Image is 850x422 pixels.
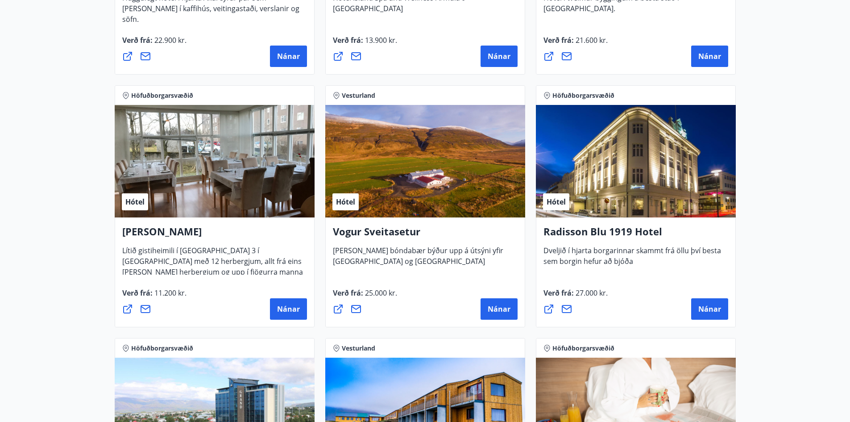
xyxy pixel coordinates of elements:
[481,298,518,320] button: Nánar
[481,46,518,67] button: Nánar
[543,288,608,305] span: Verð frá :
[363,35,397,45] span: 13.900 kr.
[333,225,518,245] h4: Vogur Sveitasetur
[342,91,375,100] span: Vesturland
[547,197,566,207] span: Hótel
[552,344,614,353] span: Höfuðborgarsvæðið
[333,246,503,273] span: [PERSON_NAME] bóndabær býður upp á útsýni yfir [GEOGRAPHIC_DATA] og [GEOGRAPHIC_DATA]
[698,51,721,61] span: Nánar
[277,51,300,61] span: Nánar
[333,288,397,305] span: Verð frá :
[691,298,728,320] button: Nánar
[270,46,307,67] button: Nánar
[131,344,193,353] span: Höfuðborgarsvæðið
[574,288,608,298] span: 27.000 kr.
[363,288,397,298] span: 25.000 kr.
[342,344,375,353] span: Vesturland
[122,35,187,52] span: Verð frá :
[153,288,187,298] span: 11.200 kr.
[552,91,614,100] span: Höfuðborgarsvæðið
[543,35,608,52] span: Verð frá :
[125,197,145,207] span: Hótel
[574,35,608,45] span: 21.600 kr.
[131,91,193,100] span: Höfuðborgarsvæðið
[698,304,721,314] span: Nánar
[122,225,307,245] h4: [PERSON_NAME]
[270,298,307,320] button: Nánar
[333,35,397,52] span: Verð frá :
[122,288,187,305] span: Verð frá :
[336,197,355,207] span: Hótel
[122,246,303,295] span: Lítið gistiheimili í [GEOGRAPHIC_DATA] 3 í [GEOGRAPHIC_DATA] með 12 herbergjum, allt frá eins [PE...
[153,35,187,45] span: 22.900 kr.
[543,225,728,245] h4: Radisson Blu 1919 Hotel
[488,304,510,314] span: Nánar
[277,304,300,314] span: Nánar
[691,46,728,67] button: Nánar
[488,51,510,61] span: Nánar
[543,246,721,273] span: Dveljið í hjarta borgarinnar skammt frá öllu því besta sem borgin hefur að bjóða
